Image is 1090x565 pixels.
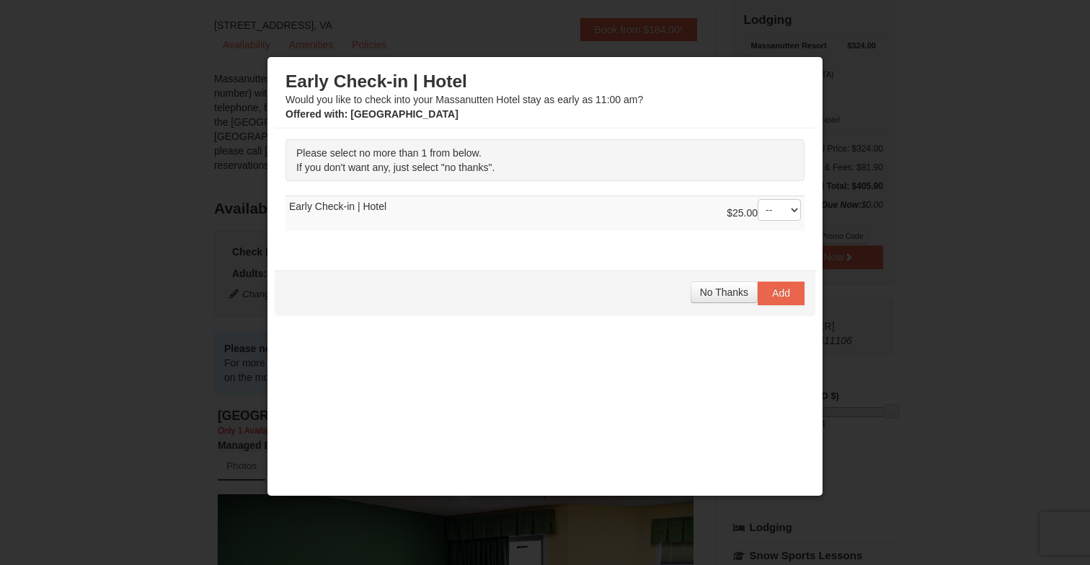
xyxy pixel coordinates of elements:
div: Would you like to check into your Massanutten Hotel stay as early as 11:00 am? [285,71,805,121]
span: Please select no more than 1 from below. [296,147,482,159]
button: Add [758,281,805,305]
h3: Early Check-in | Hotel [285,71,805,92]
strong: : [GEOGRAPHIC_DATA] [285,108,458,120]
button: No Thanks [691,281,758,303]
span: Offered with [285,108,345,120]
span: No Thanks [700,286,748,298]
td: Early Check-in | Hotel [285,196,805,232]
span: If you don't want any, just select "no thanks". [296,162,495,173]
div: $25.00 [727,199,801,228]
span: Add [772,287,790,299]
